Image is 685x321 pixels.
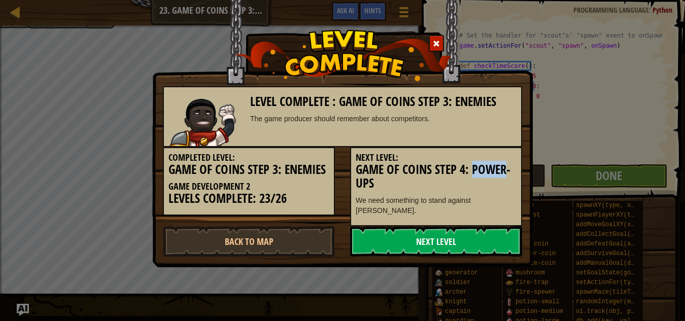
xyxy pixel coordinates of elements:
[356,195,517,216] p: We need something to stand against [PERSON_NAME].
[356,163,517,190] h3: Game of Coins Step 4: Power-Ups
[169,99,236,146] img: champion.png
[163,226,335,257] a: Back to Map
[250,114,517,124] div: The game producer should remember about competitors.
[250,95,517,109] h3: Level Complete : Game of Coins Step 3: Enemies
[350,226,522,257] a: Next Level
[356,153,517,163] h5: Next Level:
[168,182,329,192] h5: Game Development 2
[168,192,329,205] h3: Levels Complete: 23/26
[168,153,329,163] h5: Completed Level:
[168,163,329,176] h3: Game of Coins Step 3: Enemies
[234,30,452,81] img: level_complete.png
